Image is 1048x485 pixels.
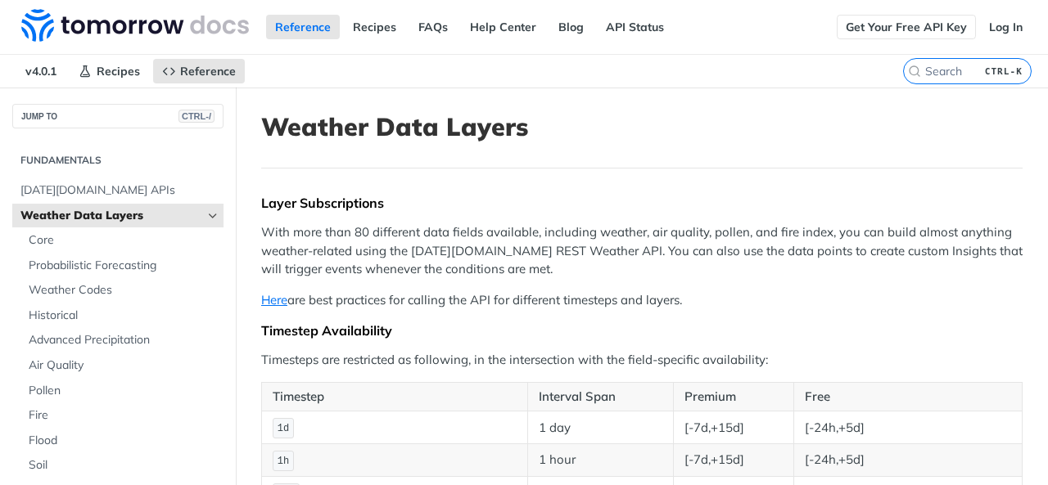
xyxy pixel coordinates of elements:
a: Reference [153,59,245,83]
td: [-7d,+15d] [674,444,794,477]
div: Timestep Availability [261,322,1023,339]
kbd: CTRL-K [981,63,1027,79]
span: 1d [278,423,289,434]
a: FAQs [409,15,457,39]
a: Pollen [20,379,224,403]
td: [-24h,+5d] [794,411,1023,444]
button: Hide subpages for Weather Data Layers [206,209,219,222]
a: Help Center [461,15,545,39]
span: Core [29,232,219,249]
h1: Weather Data Layers [261,112,1023,141]
span: Fire [29,407,219,424]
th: Interval Span [528,382,674,411]
svg: Search [908,65,921,78]
span: Weather Data Layers [20,208,202,224]
span: v4.0.1 [16,59,65,83]
td: [-24h,+5d] [794,444,1023,477]
button: JUMP TOCTRL-/ [12,104,224,128]
p: Timesteps are restricted as following, in the intersection with the field-specific availability: [261,351,1023,370]
a: Here [261,292,287,308]
td: [-7d,+15d] [674,411,794,444]
a: Recipes [344,15,405,39]
a: Historical [20,303,224,328]
a: Probabilistic Forecasting [20,254,224,278]
a: API Status [597,15,673,39]
span: Historical [29,308,219,324]
a: Fire [20,403,224,428]
span: Probabilistic Forecasting [29,258,219,274]
span: Reference [180,64,236,79]
th: Premium [674,382,794,411]
a: Air Quality [20,353,224,378]
p: With more than 80 different data fields available, including weather, air quality, pollen, and fi... [261,223,1023,279]
span: Weather Codes [29,282,219,299]
td: 1 day [528,411,674,444]
a: Log In [980,15,1032,39]
a: Reference [266,15,340,39]
a: Get Your Free API Key [837,15,976,39]
span: Air Quality [29,357,219,374]
span: Advanced Precipitation [29,332,219,348]
img: Tomorrow.io Weather API Docs [21,9,249,42]
a: Flood [20,429,224,453]
a: Blog [549,15,593,39]
h2: Fundamentals [12,153,224,168]
span: Recipes [97,64,140,79]
th: Free [794,382,1023,411]
span: CTRL-/ [178,110,215,123]
div: Layer Subscriptions [261,195,1023,211]
th: Timestep [262,382,528,411]
td: 1 hour [528,444,674,477]
a: Soil [20,453,224,478]
span: [DATE][DOMAIN_NAME] APIs [20,182,219,199]
p: are best practices for calling the API for different timesteps and layers. [261,291,1023,310]
a: Core [20,228,224,253]
span: Pollen [29,383,219,399]
a: [DATE][DOMAIN_NAME] APIs [12,178,224,203]
a: Advanced Precipitation [20,328,224,353]
a: Weather Data LayersHide subpages for Weather Data Layers [12,204,224,228]
span: Soil [29,457,219,474]
a: Weather Codes [20,278,224,303]
span: Flood [29,433,219,449]
a: Recipes [70,59,149,83]
span: 1h [278,456,289,467]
